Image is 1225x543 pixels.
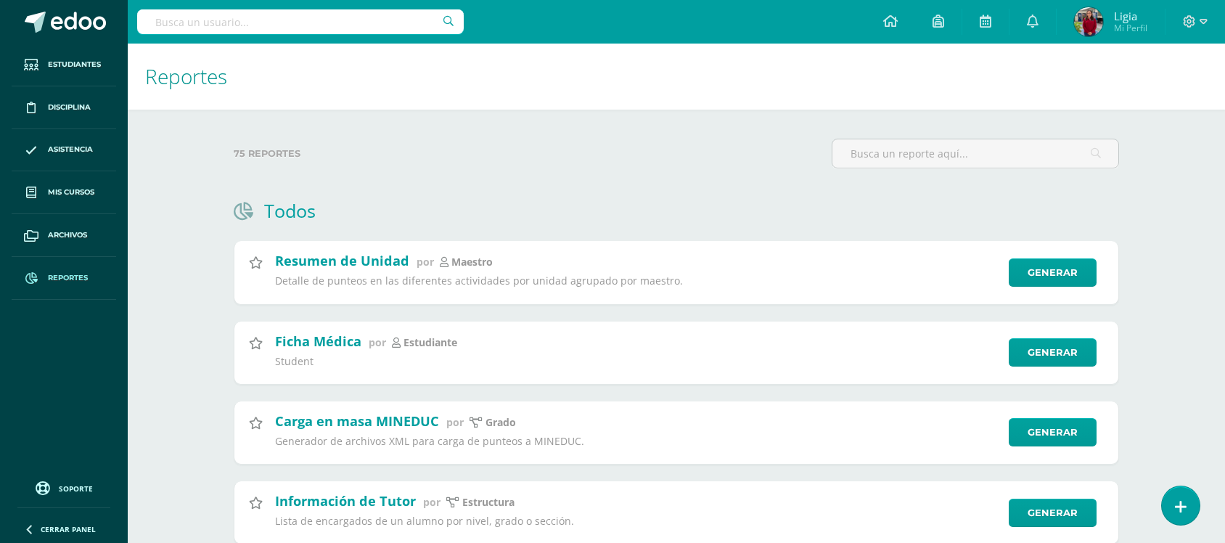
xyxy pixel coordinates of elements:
input: Busca un usuario... [137,9,464,34]
span: Reportes [48,272,88,284]
p: Student [275,355,999,368]
a: Estudiantes [12,44,116,86]
span: Disciplina [48,102,91,113]
h1: Todos [264,198,316,223]
h2: Ficha Médica [275,332,361,350]
span: Cerrar panel [41,524,96,534]
a: Disciplina [12,86,116,129]
a: Generar [1009,338,1097,367]
span: Asistencia [48,144,93,155]
h2: Información de Tutor [275,492,416,510]
p: Grado [486,416,516,429]
span: por [446,415,464,429]
span: por [423,495,441,509]
label: 75 reportes [234,139,820,168]
span: Mis cursos [48,187,94,198]
p: estudiante [403,336,457,349]
a: Mis cursos [12,171,116,214]
a: Archivos [12,214,116,257]
a: Generar [1009,418,1097,446]
span: Soporte [59,483,93,494]
h2: Carga en masa MINEDUC [275,412,439,430]
span: por [369,335,386,349]
span: Archivos [48,229,87,241]
span: por [417,255,434,269]
span: Ligia [1114,9,1147,23]
a: Generar [1009,499,1097,527]
a: Generar [1009,258,1097,287]
span: Estudiantes [48,59,101,70]
h2: Resumen de Unidad [275,252,409,269]
p: Detalle de punteos en las diferentes actividades por unidad agrupado por maestro. [275,274,999,287]
input: Busca un reporte aquí... [832,139,1118,168]
p: Lista de encargados de un alumno por nivel, grado o sección. [275,515,999,528]
span: Reportes [145,62,227,90]
span: Mi Perfil [1114,22,1147,34]
a: Asistencia [12,129,116,172]
p: Estructura [462,496,515,509]
a: Reportes [12,257,116,300]
p: Generador de archivos XML para carga de punteos a MINEDUC. [275,435,999,448]
img: e66938ea6f53d621eb85b78bb3ab8b81.png [1074,7,1103,36]
a: Soporte [17,478,110,497]
p: maestro [451,256,493,269]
